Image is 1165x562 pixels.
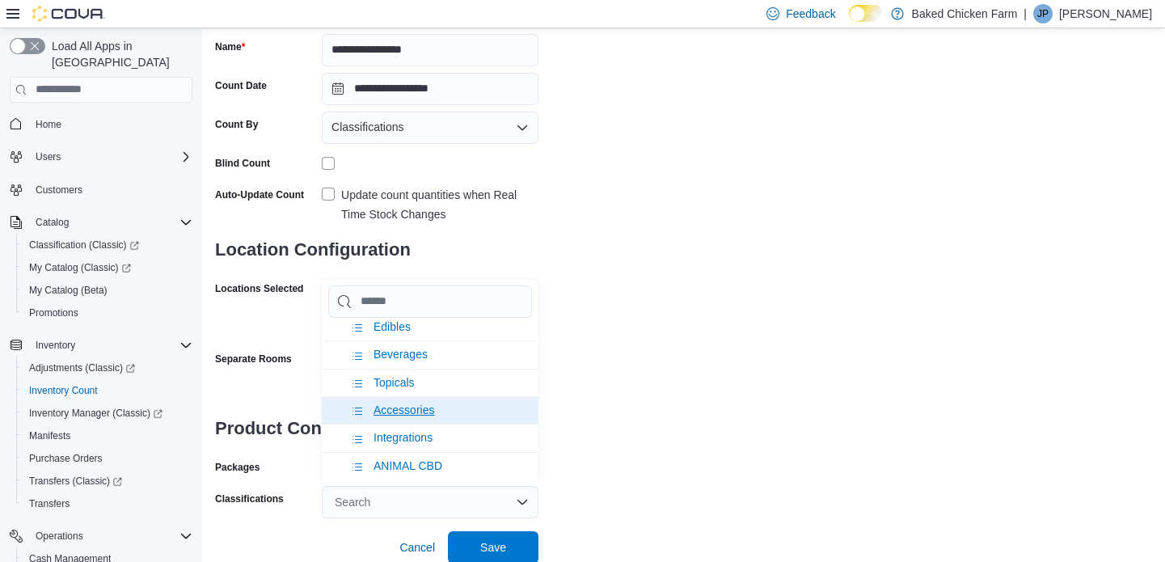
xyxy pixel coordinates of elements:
span: Inventory [29,336,192,355]
div: Separate Rooms [215,353,292,366]
a: Purchase Orders [23,449,109,468]
span: Adjustments (Classic) [29,361,135,374]
span: Load All Apps in [GEOGRAPHIC_DATA] [45,38,192,70]
span: Inventory Count [23,381,192,400]
span: Classification (Classic) [23,235,192,255]
label: Packages [215,461,260,474]
label: Count By [215,118,258,131]
a: Inventory Manager (Classic) [23,404,169,423]
span: Beverages [374,348,428,361]
a: Customers [29,180,89,200]
img: Cova [32,6,105,22]
span: My Catalog (Beta) [23,281,192,300]
span: Manifests [23,426,192,446]
a: Transfers [23,494,76,513]
button: Operations [29,526,90,546]
span: Transfers (Classic) [23,471,192,491]
span: Classifications [331,117,403,137]
button: Purchase Orders [16,447,199,470]
p: [PERSON_NAME] [1059,4,1152,23]
span: Inventory Count [29,384,98,397]
a: Transfers (Classic) [23,471,129,491]
a: My Catalog (Classic) [23,258,137,277]
h3: Product Configuration [215,403,538,454]
span: Transfers (Classic) [29,475,122,488]
button: Catalog [3,211,199,234]
span: Adjustments (Classic) [23,358,192,378]
a: Classification (Classic) [23,235,146,255]
button: Users [3,146,199,168]
input: Press the down key to open a popover containing a calendar. [322,73,538,105]
span: Catalog [36,216,69,229]
div: Update count quantities when Real Time Stock Changes [341,185,538,224]
a: Adjustments (Classic) [16,357,199,379]
button: Promotions [16,302,199,324]
span: My Catalog (Classic) [29,261,131,274]
span: Classification (Classic) [29,239,139,251]
span: Inventory [36,339,75,352]
label: Classifications [215,492,284,505]
label: Locations Selected [215,282,303,295]
button: Transfers [16,492,199,515]
a: Inventory Manager (Classic) [16,402,199,425]
input: Chip List selector [328,285,532,318]
label: Name [215,40,245,53]
div: 1 [322,276,538,295]
label: Count Date [215,79,267,92]
span: Transfers [29,497,70,510]
button: Inventory [3,334,199,357]
span: Purchase Orders [23,449,192,468]
div: Blind Count [215,157,270,170]
span: Customers [36,184,82,196]
span: Users [36,150,61,163]
button: Catalog [29,213,75,232]
span: Manifests [29,429,70,442]
a: Inventory Count [23,381,104,400]
span: My Catalog (Beta) [29,284,108,297]
a: Promotions [23,303,85,323]
button: Inventory [29,336,82,355]
button: Home [3,112,199,136]
span: Edibles [374,320,411,333]
button: Open list of options [516,121,529,134]
span: Purchase Orders [29,452,103,465]
span: Integrations [374,431,433,444]
span: JP [1037,4,1049,23]
span: Home [36,118,61,131]
div: Julio Perez [1033,4,1053,23]
p: | [1024,4,1027,23]
a: My Catalog (Beta) [23,281,114,300]
span: Accessories [374,404,434,416]
a: My Catalog (Classic) [16,256,199,279]
button: Inventory Count [16,379,199,402]
h3: Location Configuration [215,224,538,276]
button: Manifests [16,425,199,447]
a: Manifests [23,426,77,446]
span: Customers [29,180,192,200]
span: Inventory Manager (Classic) [23,404,192,423]
button: Users [29,147,67,167]
span: Save [480,539,506,556]
a: Classification (Classic) [16,234,199,256]
span: Promotions [23,303,192,323]
span: Home [29,114,192,134]
a: Transfers (Classic) [16,470,199,492]
label: Auto-Update Count [215,188,304,201]
span: Promotions [29,306,78,319]
button: Operations [3,525,199,547]
span: Cancel [399,539,435,556]
span: Transfers [23,494,192,513]
span: Operations [36,530,83,543]
button: My Catalog (Beta) [16,279,199,302]
input: Dark Mode [849,5,883,22]
span: Feedback [786,6,835,22]
a: Home [29,115,68,134]
span: Catalog [29,213,192,232]
span: Inventory Manager (Classic) [29,407,163,420]
button: Customers [3,178,199,201]
span: ANIMAL CBD [374,459,442,472]
span: Users [29,147,192,167]
span: Topicals [374,376,415,389]
span: My Catalog (Classic) [23,258,192,277]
